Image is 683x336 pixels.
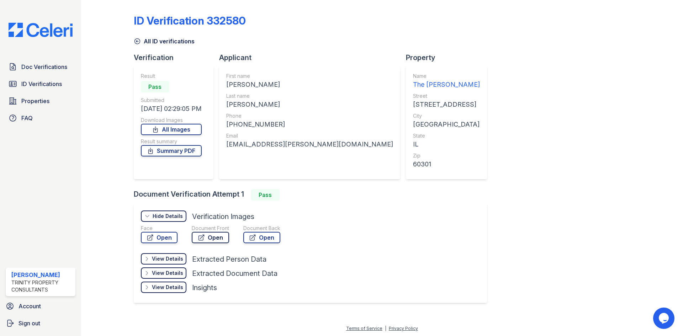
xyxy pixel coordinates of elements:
div: [PERSON_NAME] [226,100,393,110]
span: Account [18,302,41,310]
div: Result summary [141,138,202,145]
div: Download Images [141,117,202,124]
div: | [385,326,386,331]
div: View Details [152,255,183,262]
a: Doc Verifications [6,60,75,74]
div: Pass [141,81,169,92]
div: View Details [152,284,183,291]
div: [PHONE_NUMBER] [226,119,393,129]
div: ID Verification 332580 [134,14,246,27]
div: [GEOGRAPHIC_DATA] [413,119,480,129]
div: Email [226,132,393,139]
a: Account [3,299,78,313]
a: All ID verifications [134,37,195,46]
div: First name [226,73,393,80]
a: Properties [6,94,75,108]
div: Extracted Document Data [192,268,277,278]
div: 60301 [413,159,480,169]
div: City [413,112,480,119]
a: Open [141,232,178,243]
div: Street [413,92,480,100]
div: Applicant [219,53,406,63]
a: ID Verifications [6,77,75,91]
a: Terms of Service [346,326,382,331]
div: Pass [251,189,280,201]
a: Name The [PERSON_NAME] [413,73,480,90]
div: IL [413,139,480,149]
div: Verification Images [192,212,254,222]
div: [PERSON_NAME] [11,271,73,279]
span: Properties [21,97,49,105]
span: Sign out [18,319,40,327]
div: Result [141,73,202,80]
div: State [413,132,480,139]
a: Privacy Policy [389,326,418,331]
a: Open [243,232,280,243]
div: Property [406,53,493,63]
a: Sign out [3,316,78,330]
div: View Details [152,270,183,277]
div: The [PERSON_NAME] [413,80,480,90]
div: Last name [226,92,393,100]
div: Verification [134,53,219,63]
a: Open [192,232,229,243]
div: Submitted [141,97,202,104]
div: [PERSON_NAME] [226,80,393,90]
div: Phone [226,112,393,119]
div: Document Front [192,225,229,232]
span: Doc Verifications [21,63,67,71]
div: Extracted Person Data [192,254,266,264]
div: [STREET_ADDRESS] [413,100,480,110]
div: Zip [413,152,480,159]
iframe: chat widget [653,308,676,329]
a: Summary PDF [141,145,202,156]
a: All Images [141,124,202,135]
span: ID Verifications [21,80,62,88]
div: Insights [192,283,217,293]
div: Name [413,73,480,80]
span: FAQ [21,114,33,122]
div: Face [141,225,178,232]
div: [DATE] 02:29:05 PM [141,104,202,114]
a: FAQ [6,111,75,125]
div: Trinity Property Consultants [11,279,73,293]
div: Document Back [243,225,280,232]
img: CE_Logo_Blue-a8612792a0a2168367f1c8372b55b34899dd931a85d93a1a3d3e32e68fde9ad4.png [3,23,78,37]
div: Document Verification Attempt 1 [134,189,493,201]
div: [EMAIL_ADDRESS][PERSON_NAME][DOMAIN_NAME] [226,139,393,149]
div: Hide Details [153,213,183,220]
